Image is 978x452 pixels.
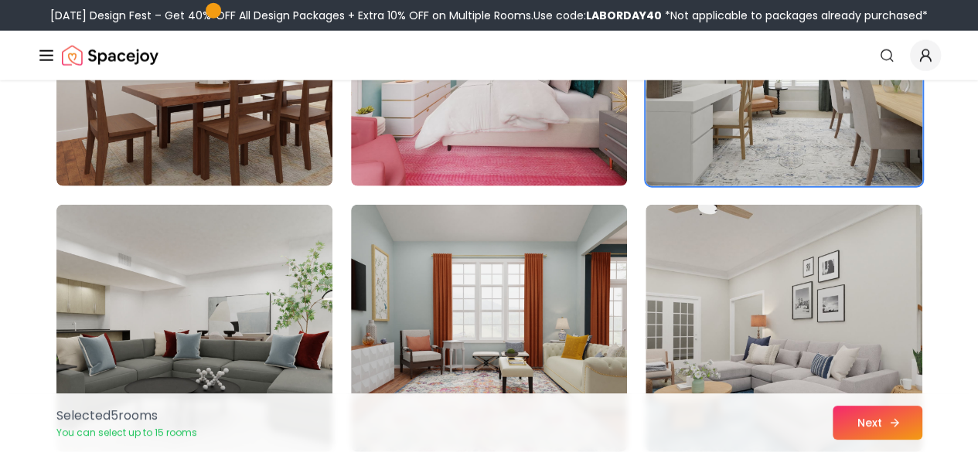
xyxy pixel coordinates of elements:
nav: Global [37,31,941,80]
span: *Not applicable to packages already purchased* [662,8,928,23]
img: Room room-22 [56,205,332,452]
img: Room room-24 [646,205,922,452]
img: Spacejoy Logo [62,40,158,71]
a: Spacejoy [62,40,158,71]
span: Use code: [533,8,662,23]
img: Room room-23 [351,205,627,452]
p: Selected 5 room s [56,406,197,425]
button: Next [833,406,922,440]
b: LABORDAY40 [586,8,662,23]
p: You can select up to 15 rooms [56,427,197,439]
div: [DATE] Design Fest – Get 40% OFF All Design Packages + Extra 10% OFF on Multiple Rooms. [50,8,928,23]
